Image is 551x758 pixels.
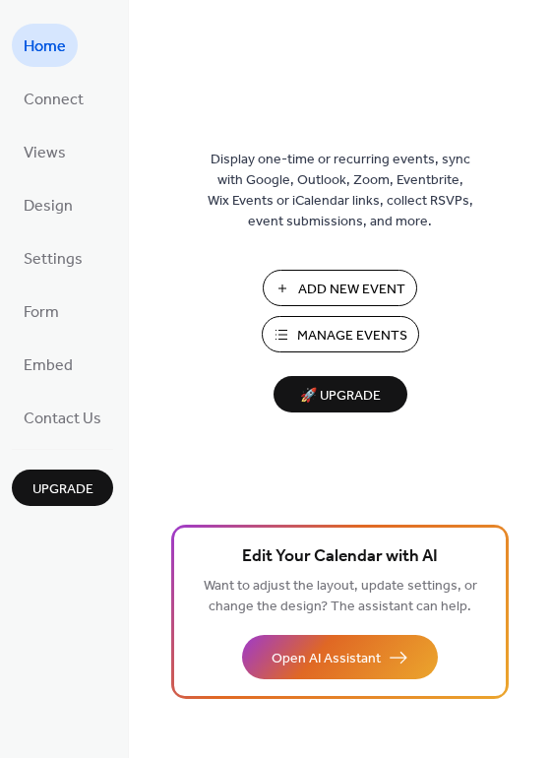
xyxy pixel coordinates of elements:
button: Open AI Assistant [242,635,438,679]
span: Form [24,297,59,329]
a: Connect [12,77,95,120]
span: Open AI Assistant [272,649,381,669]
button: Upgrade [12,470,113,506]
button: 🚀 Upgrade [274,376,407,412]
a: Settings [12,236,94,280]
span: Add New Event [298,280,405,300]
span: Manage Events [297,326,407,347]
span: Contact Us [24,404,101,435]
a: Contact Us [12,396,113,439]
a: Form [12,289,71,333]
a: Embed [12,343,85,386]
span: Connect [24,85,84,116]
a: Views [12,130,78,173]
button: Manage Events [262,316,419,352]
span: Home [24,32,66,63]
span: Upgrade [32,479,93,500]
a: Home [12,24,78,67]
span: Embed [24,350,73,382]
span: Design [24,191,73,222]
span: Edit Your Calendar with AI [242,543,438,571]
span: Settings [24,244,83,276]
a: Design [12,183,85,226]
button: Add New Event [263,270,417,306]
span: Display one-time or recurring events, sync with Google, Outlook, Zoom, Eventbrite, Wix Events or ... [208,150,473,232]
span: Want to adjust the layout, update settings, or change the design? The assistant can help. [204,573,477,620]
span: Views [24,138,66,169]
span: 🚀 Upgrade [285,383,396,410]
